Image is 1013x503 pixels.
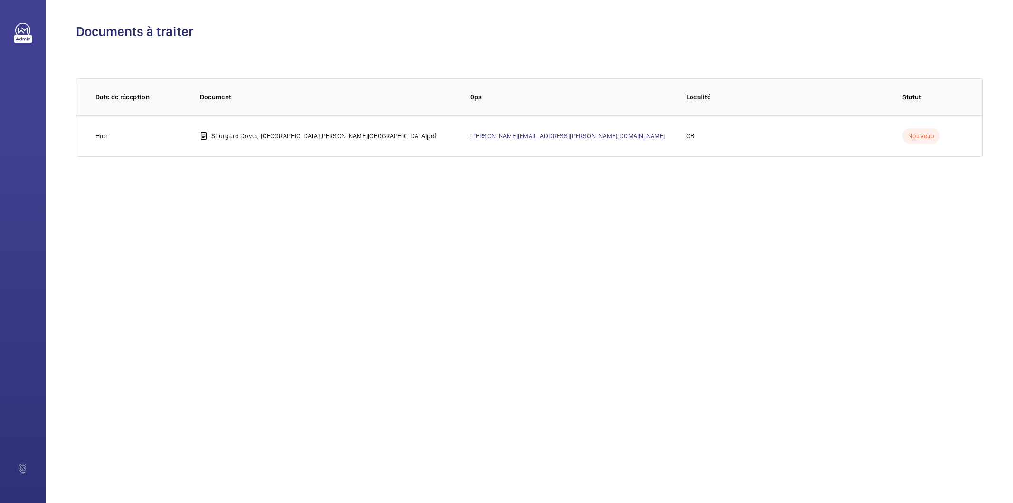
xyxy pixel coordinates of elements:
p: Hier [95,131,108,141]
p: Localité [686,92,887,102]
p: Statut [902,92,963,102]
a: [PERSON_NAME][EMAIL_ADDRESS][PERSON_NAME][DOMAIN_NAME] [470,132,665,140]
p: Shurgard Dover, [GEOGRAPHIC_DATA][PERSON_NAME][GEOGRAPHIC_DATA]pdf [211,131,437,141]
p: GB [686,131,694,141]
p: Nouveau [902,128,940,144]
p: Ops [470,92,671,102]
p: Document [200,92,455,102]
h1: Documents à traiter [76,23,983,40]
p: Date de réception [95,92,185,102]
